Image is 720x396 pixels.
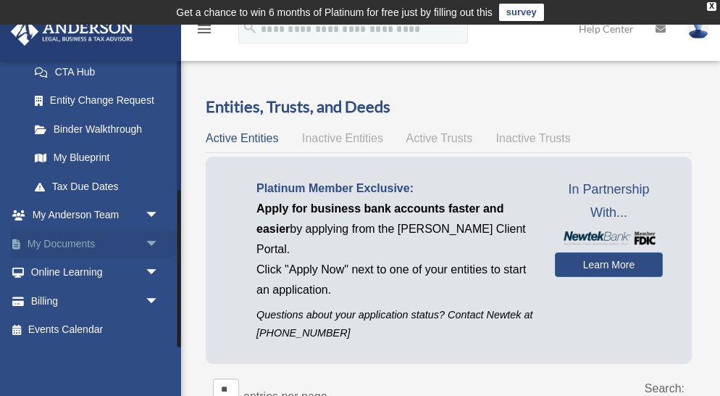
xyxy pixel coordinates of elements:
[10,229,181,258] a: My Documentsarrow_drop_down
[10,286,181,315] a: Billingarrow_drop_down
[256,199,533,260] p: by applying from the [PERSON_NAME] Client Portal.
[687,18,709,39] img: User Pic
[256,306,533,342] p: Questions about your application status? Contact Newtek at [PHONE_NUMBER]
[555,252,663,277] a: Learn More
[20,86,174,115] a: Entity Change Request
[20,172,174,201] a: Tax Due Dates
[562,231,656,245] img: NewtekBankLogoSM.png
[707,2,716,11] div: close
[20,57,174,86] a: CTA Hub
[256,260,533,300] p: Click "Apply Now" next to one of your entities to start an application.
[10,258,181,287] a: Online Learningarrow_drop_down
[145,229,174,259] span: arrow_drop_down
[242,20,258,36] i: search
[7,17,138,46] img: Anderson Advisors Platinum Portal
[406,132,473,144] span: Active Trusts
[10,201,181,230] a: My Anderson Teamarrow_drop_down
[10,315,181,345] a: Events Calendar
[196,25,213,38] a: menu
[20,115,174,144] a: Binder Walkthrough
[20,144,174,173] a: My Blueprint
[206,96,692,118] h3: Entities, Trusts, and Deeds
[496,132,571,144] span: Inactive Trusts
[555,178,663,224] span: In Partnership With...
[645,382,685,395] label: Search:
[196,20,213,38] i: menu
[302,132,383,144] span: Inactive Entities
[256,202,503,235] span: Apply for business bank accounts faster and easier
[145,286,174,316] span: arrow_drop_down
[499,4,544,21] a: survey
[206,132,278,144] span: Active Entities
[256,178,533,199] p: Platinum Member Exclusive:
[145,201,174,231] span: arrow_drop_down
[176,4,493,21] div: Get a chance to win 6 months of Platinum for free just by filling out this
[145,258,174,288] span: arrow_drop_down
